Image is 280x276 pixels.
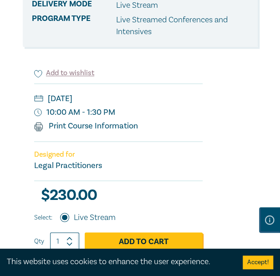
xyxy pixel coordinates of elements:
a: Print Course Information [34,121,138,131]
div: $ 230.00 [34,189,203,204]
small: [DATE] [34,92,203,106]
label: Qty [34,236,44,246]
label: Live Stream [74,211,116,223]
button: Accept cookies [243,256,273,269]
span: Program type [32,14,116,38]
p: Designed for [34,150,203,158]
p: Live Streamed Conferences and Intensives [116,14,249,38]
a: Add to Cart [85,232,203,250]
small: Legal Practitioners [34,160,102,170]
button: Add to wishlist [34,68,95,78]
div: This website uses cookies to enhance the user experience. [7,256,229,268]
input: 1 [50,232,79,250]
img: Information Icon [265,215,274,225]
span: Select: [34,212,52,222]
small: 10:00 AM - 1:30 PM [34,106,203,119]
